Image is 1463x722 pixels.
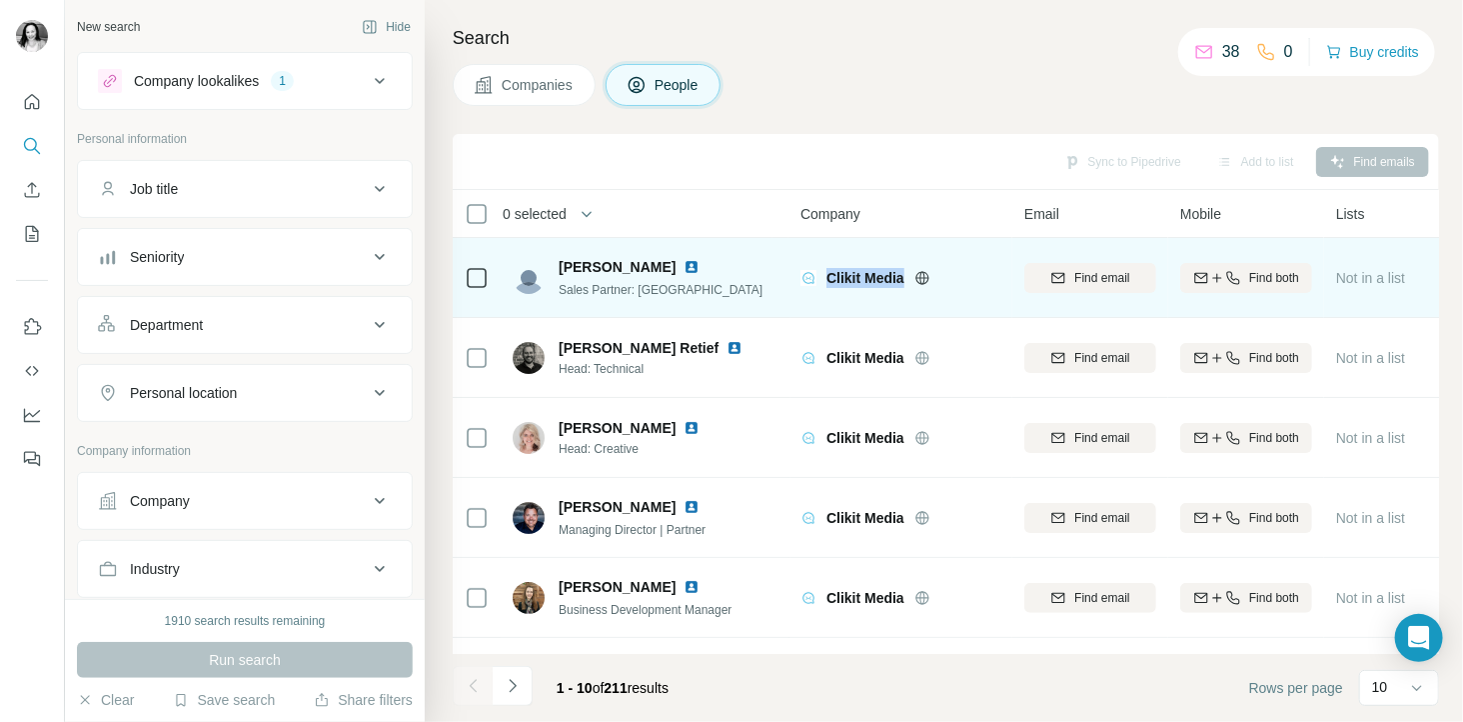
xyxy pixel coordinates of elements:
[800,270,816,286] img: Logo of Clikit Media
[16,172,48,208] button: Enrich CSV
[16,84,48,120] button: Quick start
[1024,343,1156,373] button: Find email
[130,491,190,511] div: Company
[1284,40,1293,64] p: 0
[513,502,545,534] img: Avatar
[800,350,816,366] img: Logo of Clikit Media
[78,369,412,417] button: Personal location
[78,477,412,525] button: Company
[1074,269,1129,287] span: Find email
[16,128,48,164] button: Search
[559,523,706,537] span: Managing Director | Partner
[800,510,816,526] img: Logo of Clikit Media
[513,262,545,294] img: Avatar
[1180,343,1312,373] button: Find both
[77,442,413,460] p: Company information
[16,441,48,477] button: Feedback
[513,342,545,374] img: Avatar
[826,588,904,608] span: Clikit Media
[78,165,412,213] button: Job title
[559,360,766,378] span: Head: Technical
[1024,204,1059,224] span: Email
[16,216,48,252] button: My lists
[77,130,413,148] p: Personal information
[593,680,605,696] span: of
[502,75,575,95] span: Companies
[655,75,701,95] span: People
[557,680,593,696] span: 1 - 10
[1395,614,1443,662] div: Open Intercom Messenger
[1336,430,1405,446] span: Not in a list
[78,301,412,349] button: Department
[453,24,1439,52] h4: Search
[826,268,904,288] span: Clikit Media
[78,57,412,105] button: Company lookalikes1
[134,71,259,91] div: Company lookalikes
[513,582,545,614] img: Avatar
[826,348,904,368] span: Clikit Media
[130,247,184,267] div: Seniority
[1336,590,1405,606] span: Not in a list
[1249,509,1299,527] span: Find both
[826,428,904,448] span: Clikit Media
[1249,269,1299,287] span: Find both
[1249,678,1343,698] span: Rows per page
[1180,503,1312,533] button: Find both
[559,603,731,617] span: Business Development Manager
[1180,423,1312,453] button: Find both
[800,590,816,606] img: Logo of Clikit Media
[503,204,567,224] span: 0 selected
[1249,589,1299,607] span: Find both
[130,315,203,335] div: Department
[559,577,676,597] span: [PERSON_NAME]
[1372,677,1388,697] p: 10
[1180,263,1312,293] button: Find both
[1074,349,1129,367] span: Find email
[513,422,545,454] img: Avatar
[1336,510,1405,526] span: Not in a list
[1024,583,1156,613] button: Find email
[684,499,700,515] img: LinkedIn logo
[605,680,628,696] span: 211
[173,690,275,710] button: Save search
[16,353,48,389] button: Use Surfe API
[1074,509,1129,527] span: Find email
[1336,270,1405,286] span: Not in a list
[16,397,48,433] button: Dashboard
[348,12,425,42] button: Hide
[800,204,860,224] span: Company
[78,233,412,281] button: Seniority
[727,340,742,356] img: LinkedIn logo
[1336,204,1365,224] span: Lists
[559,497,676,517] span: [PERSON_NAME]
[271,72,294,90] div: 1
[1024,263,1156,293] button: Find email
[684,579,700,595] img: LinkedIn logo
[559,283,762,297] span: Sales Partner: [GEOGRAPHIC_DATA]
[684,420,700,436] img: LinkedIn logo
[559,338,719,358] span: [PERSON_NAME] Retief
[1326,38,1419,66] button: Buy credits
[78,545,412,593] button: Industry
[1180,583,1312,613] button: Find both
[1024,423,1156,453] button: Find email
[1074,589,1129,607] span: Find email
[1180,204,1221,224] span: Mobile
[1222,40,1240,64] p: 38
[314,690,413,710] button: Share filters
[16,309,48,345] button: Use Surfe on LinkedIn
[493,666,533,706] button: Navigate to next page
[1024,503,1156,533] button: Find email
[800,430,816,446] img: Logo of Clikit Media
[1249,429,1299,447] span: Find both
[1249,349,1299,367] span: Find both
[559,418,676,438] span: [PERSON_NAME]
[826,508,904,528] span: Clikit Media
[1336,350,1405,366] span: Not in a list
[130,179,178,199] div: Job title
[559,440,724,458] span: Head: Creative
[559,257,676,277] span: [PERSON_NAME]
[557,680,669,696] span: results
[684,259,700,275] img: LinkedIn logo
[130,383,237,403] div: Personal location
